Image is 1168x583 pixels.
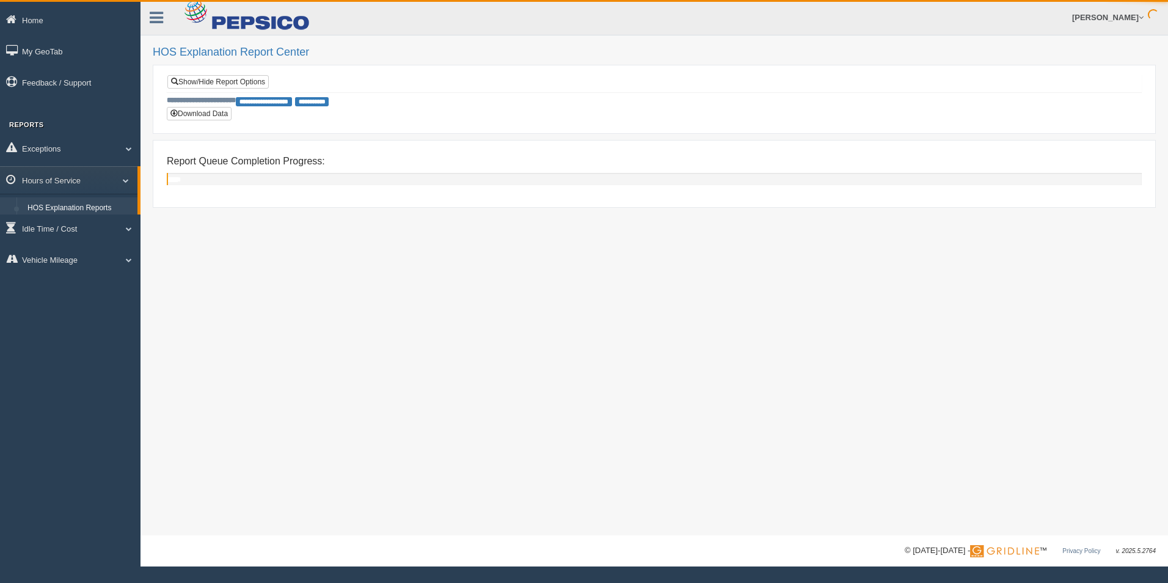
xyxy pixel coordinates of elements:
button: Download Data [167,107,232,120]
h2: HOS Explanation Report Center [153,46,1156,59]
a: HOS Explanation Reports [22,197,137,219]
img: Gridline [970,545,1039,557]
a: Show/Hide Report Options [167,75,269,89]
span: v. 2025.5.2764 [1116,548,1156,554]
a: Privacy Policy [1062,548,1100,554]
div: © [DATE]-[DATE] - ™ [905,544,1156,557]
h4: Report Queue Completion Progress: [167,156,1142,167]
